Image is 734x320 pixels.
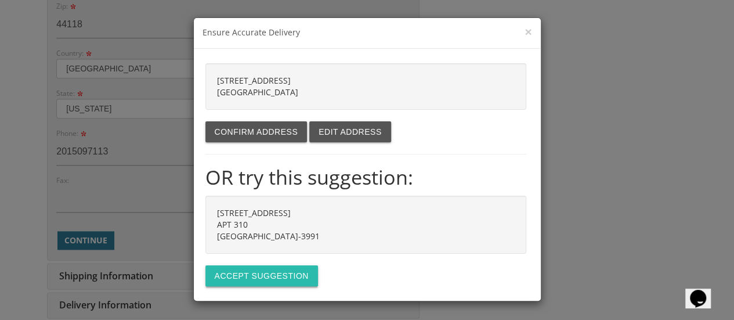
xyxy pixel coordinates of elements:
[309,121,390,142] button: Edit address
[205,63,526,110] div: [STREET_ADDRESS] [GEOGRAPHIC_DATA]
[205,163,413,190] strong: OR try this suggestion:
[685,274,722,308] iframe: chat widget
[203,27,532,39] h3: Ensure Accurate Delivery
[525,26,531,38] button: ×
[217,207,320,242] strong: [STREET_ADDRESS] APT 310 [GEOGRAPHIC_DATA]-3991
[205,265,318,286] button: Accept suggestion
[205,121,308,142] button: Confirm address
